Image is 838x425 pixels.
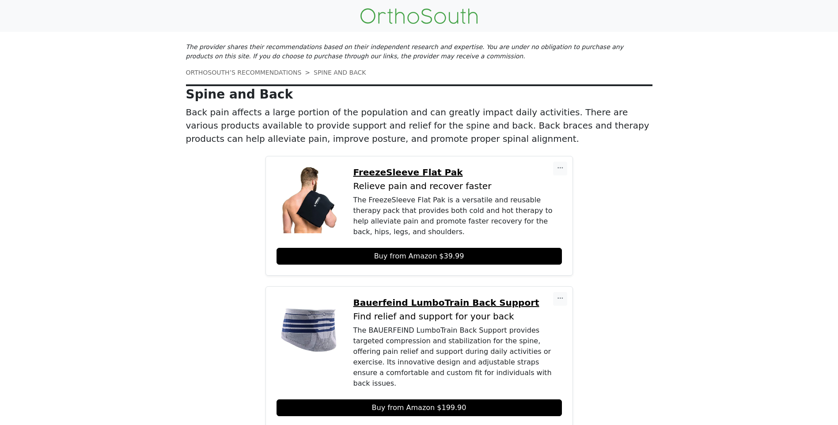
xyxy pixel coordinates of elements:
a: ORTHOSOUTH’S RECOMMENDATIONS [186,69,302,76]
div: The FreezeSleeve Flat Pak is a versatile and reusable therapy pack that provides both cold and ho... [353,195,562,237]
img: FreezeSleeve Flat Pak [277,167,343,233]
p: The provider shares their recommendations based on their independent research and expertise. You ... [186,42,652,61]
p: Back pain affects a large portion of the population and can greatly impact daily activities. Ther... [186,106,652,145]
li: SPINE AND BACK [301,68,366,77]
p: Spine and Back [186,87,652,102]
a: Bauerfeind LumboTrain Back Support [353,297,562,308]
img: Bauerfeind LumboTrain Back Support [277,297,343,364]
p: Relieve pain and recover faster [353,181,562,191]
div: The BAUERFEIND LumboTrain Back Support provides targeted compression and stabilization for the sp... [353,325,562,389]
img: OrthoSouth [360,8,478,24]
a: Buy from Amazon $39.99 [277,248,562,265]
a: FreezeSleeve Flat Pak [353,167,562,178]
p: Find relief and support for your back [353,311,562,322]
a: Buy from Amazon $199.90 [277,399,562,416]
